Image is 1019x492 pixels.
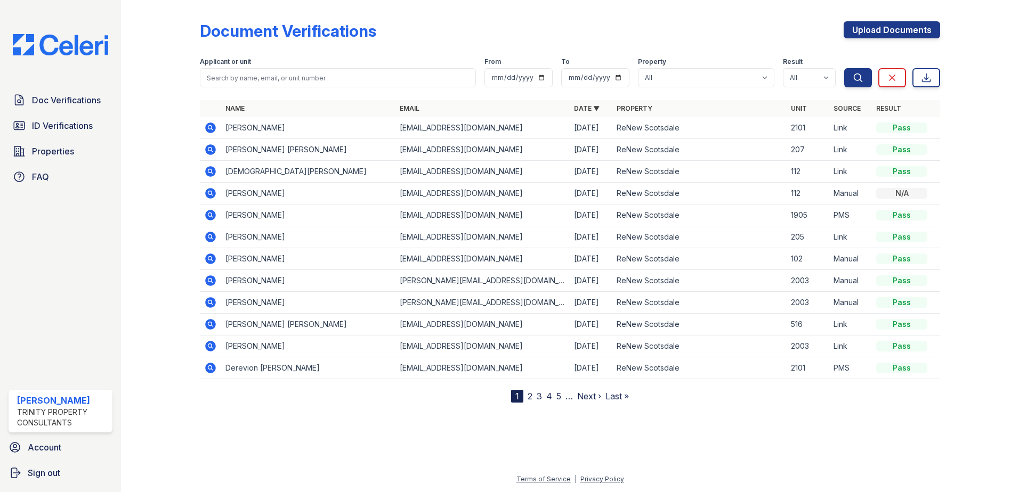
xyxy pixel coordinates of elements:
td: [DATE] [570,161,612,183]
td: ReNew Scotsdale [612,357,787,379]
a: Properties [9,141,112,162]
td: 112 [787,161,829,183]
td: [PERSON_NAME] [221,292,395,314]
td: [PERSON_NAME] [PERSON_NAME] [221,139,395,161]
span: … [565,390,573,403]
td: Link [829,161,872,183]
a: Date ▼ [574,104,600,112]
button: Sign out [4,462,117,483]
td: [DATE] [570,292,612,314]
td: Link [829,139,872,161]
td: ReNew Scotsdale [612,204,787,226]
td: [DATE] [570,357,612,379]
span: FAQ [32,170,49,183]
td: [EMAIL_ADDRESS][DOMAIN_NAME] [395,248,570,270]
a: Name [225,104,245,112]
span: ID Verifications [32,119,93,132]
td: Manual [829,270,872,292]
td: ReNew Scotsdale [612,139,787,161]
td: [EMAIL_ADDRESS][DOMAIN_NAME] [395,183,570,204]
td: [EMAIL_ADDRESS][DOMAIN_NAME] [395,226,570,248]
a: Property [617,104,652,112]
input: Search by name, email, or unit number [200,68,476,87]
td: 207 [787,139,829,161]
a: Terms of Service [516,475,571,483]
td: Manual [829,292,872,314]
td: PMS [829,357,872,379]
td: [EMAIL_ADDRESS][DOMAIN_NAME] [395,117,570,139]
td: 102 [787,248,829,270]
td: [EMAIL_ADDRESS][DOMAIN_NAME] [395,335,570,357]
div: Pass [876,144,927,155]
td: 2003 [787,270,829,292]
div: Pass [876,122,927,133]
td: [DATE] [570,183,612,204]
td: [EMAIL_ADDRESS][DOMAIN_NAME] [395,204,570,226]
a: 2 [528,391,532,401]
td: [PERSON_NAME] [221,226,395,248]
td: [EMAIL_ADDRESS][DOMAIN_NAME] [395,357,570,379]
a: FAQ [9,166,112,187]
span: Sign out [28,466,60,479]
td: Link [829,335,872,357]
div: Trinity Property Consultants [17,407,108,428]
td: 516 [787,314,829,335]
div: Pass [876,166,927,177]
td: Manual [829,183,872,204]
div: Pass [876,297,927,308]
td: Link [829,314,872,335]
td: [PERSON_NAME] [221,117,395,139]
td: [DATE] [570,117,612,139]
span: Properties [32,145,74,158]
td: [DATE] [570,204,612,226]
td: [DATE] [570,270,612,292]
div: N/A [876,188,927,199]
td: ReNew Scotsdale [612,183,787,204]
div: [PERSON_NAME] [17,394,108,407]
td: [EMAIL_ADDRESS][DOMAIN_NAME] [395,139,570,161]
a: ID Verifications [9,115,112,136]
td: [EMAIL_ADDRESS][DOMAIN_NAME] [395,161,570,183]
td: 1905 [787,204,829,226]
div: Pass [876,341,927,351]
td: PMS [829,204,872,226]
label: Property [638,58,666,66]
a: Doc Verifications [9,89,112,111]
a: Next › [577,391,601,401]
td: [DATE] [570,226,612,248]
td: 205 [787,226,829,248]
td: ReNew Scotsdale [612,292,787,314]
div: Pass [876,232,927,242]
td: [DATE] [570,314,612,335]
td: 2003 [787,292,829,314]
label: To [561,58,570,66]
td: [PERSON_NAME] [221,335,395,357]
div: Document Verifications [200,21,376,40]
span: Doc Verifications [32,94,101,106]
td: ReNew Scotsdale [612,335,787,357]
td: [PERSON_NAME][EMAIL_ADDRESS][DOMAIN_NAME] [395,270,570,292]
td: [PERSON_NAME] [221,204,395,226]
div: Pass [876,319,927,330]
div: 1 [511,390,523,403]
a: 5 [556,391,561,401]
td: 112 [787,183,829,204]
a: Upload Documents [844,21,940,38]
td: ReNew Scotsdale [612,270,787,292]
a: Unit [791,104,807,112]
td: ReNew Scotsdale [612,314,787,335]
a: Email [400,104,419,112]
a: Result [876,104,901,112]
td: Link [829,226,872,248]
td: ReNew Scotsdale [612,161,787,183]
td: Manual [829,248,872,270]
td: [PERSON_NAME] [PERSON_NAME] [221,314,395,335]
td: [DATE] [570,139,612,161]
a: 4 [546,391,552,401]
td: Derevion [PERSON_NAME] [221,357,395,379]
td: 2101 [787,117,829,139]
a: Last » [605,391,629,401]
label: Applicant or unit [200,58,251,66]
td: [DATE] [570,335,612,357]
td: [DEMOGRAPHIC_DATA][PERSON_NAME] [221,161,395,183]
